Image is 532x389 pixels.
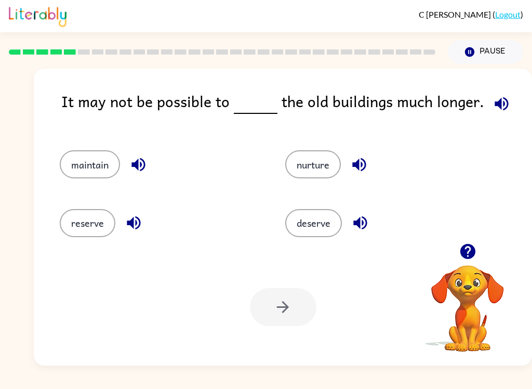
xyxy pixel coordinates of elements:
[285,209,342,237] button: deserve
[9,4,66,27] img: Literably
[60,209,115,237] button: reserve
[495,9,521,19] a: Logout
[61,89,532,129] div: It may not be possible to the old buildings much longer.
[416,249,520,353] video: Your browser must support playing .mp4 files to use Literably. Please try using another browser.
[60,150,120,178] button: maintain
[448,40,523,64] button: Pause
[419,9,493,19] span: C [PERSON_NAME]
[419,9,523,19] div: ( )
[285,150,341,178] button: nurture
